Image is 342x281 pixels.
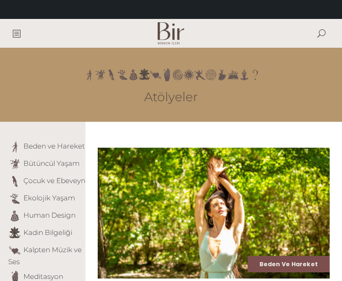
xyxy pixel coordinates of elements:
[23,159,80,167] a: Bütüncül Yaşam
[158,22,185,45] img: Mobile Logo
[23,194,75,202] a: Ekolojik Yaşam
[23,272,63,281] a: Meditasyon
[23,142,85,150] a: Beden ve Hareket
[23,211,76,219] a: Human Design
[23,176,85,185] a: Çocuk ve Ebeveyn
[259,260,318,268] a: Beden ve Hareket
[23,228,72,237] a: Kadın Bilgeliği
[8,246,82,266] a: Kalpten Müzik ve Ses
